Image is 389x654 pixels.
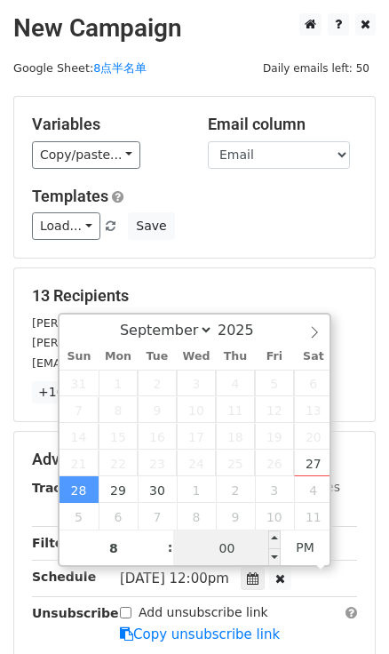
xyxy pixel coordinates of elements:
[99,503,138,530] span: October 6, 2025
[32,141,140,169] a: Copy/paste...
[177,450,216,476] span: September 24, 2025
[177,503,216,530] span: October 8, 2025
[138,370,177,396] span: September 2, 2025
[60,351,99,363] span: Sun
[300,569,389,654] iframe: Chat Widget
[294,476,333,503] span: October 4, 2025
[255,370,294,396] span: September 5, 2025
[138,503,177,530] span: October 7, 2025
[216,476,255,503] span: October 2, 2025
[257,61,376,75] a: Daily emails left: 50
[138,450,177,476] span: September 23, 2025
[177,476,216,503] span: October 1, 2025
[99,396,138,423] span: September 8, 2025
[271,478,340,497] label: UTM Codes
[216,396,255,423] span: September 11, 2025
[138,423,177,450] span: September 16, 2025
[208,115,357,134] h5: Email column
[99,370,138,396] span: September 1, 2025
[32,481,91,495] strong: Tracking
[300,569,389,654] div: 聊天小组件
[32,212,100,240] a: Load...
[255,450,294,476] span: September 26, 2025
[216,370,255,396] span: September 4, 2025
[60,476,99,503] span: September 28, 2025
[177,396,216,423] span: September 10, 2025
[168,530,173,565] span: :
[32,336,324,349] small: [PERSON_NAME][EMAIL_ADDRESS][DOMAIN_NAME]
[93,61,147,75] a: 8点半名单
[138,476,177,503] span: September 30, 2025
[13,61,147,75] small: Google Sheet:
[255,423,294,450] span: September 19, 2025
[177,423,216,450] span: September 17, 2025
[281,530,329,565] span: Click to toggle
[99,450,138,476] span: September 22, 2025
[216,450,255,476] span: September 25, 2025
[294,423,333,450] span: September 20, 2025
[32,536,77,550] strong: Filters
[177,370,216,396] span: September 3, 2025
[177,351,216,363] span: Wed
[294,396,333,423] span: September 13, 2025
[32,381,107,403] a: +10 more
[32,450,357,469] h5: Advanced
[32,115,181,134] h5: Variables
[216,351,255,363] span: Thu
[32,316,324,330] small: [PERSON_NAME][EMAIL_ADDRESS][DOMAIN_NAME]
[255,396,294,423] span: September 12, 2025
[13,13,376,44] h2: New Campaign
[120,570,229,586] span: [DATE] 12:00pm
[138,351,177,363] span: Tue
[32,286,357,306] h5: 13 Recipients
[294,351,333,363] span: Sat
[99,476,138,503] span: September 29, 2025
[60,423,99,450] span: September 14, 2025
[60,450,99,476] span: September 21, 2025
[32,606,119,620] strong: Unsubscribe
[294,450,333,476] span: September 27, 2025
[99,423,138,450] span: September 15, 2025
[216,423,255,450] span: September 18, 2025
[138,396,177,423] span: September 9, 2025
[255,476,294,503] span: October 3, 2025
[60,503,99,530] span: October 5, 2025
[60,530,168,566] input: Hour
[294,370,333,396] span: September 6, 2025
[60,396,99,423] span: September 7, 2025
[60,370,99,396] span: August 31, 2025
[139,603,268,622] label: Add unsubscribe link
[173,530,282,566] input: Minute
[32,570,96,584] strong: Schedule
[216,503,255,530] span: October 9, 2025
[255,351,294,363] span: Fri
[120,626,280,642] a: Copy unsubscribe link
[257,59,376,78] span: Daily emails left: 50
[294,503,333,530] span: October 11, 2025
[99,351,138,363] span: Mon
[213,322,277,339] input: Year
[32,356,230,370] small: [EMAIL_ADDRESS][DOMAIN_NAME]
[32,187,108,205] a: Templates
[128,212,174,240] button: Save
[255,503,294,530] span: October 10, 2025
